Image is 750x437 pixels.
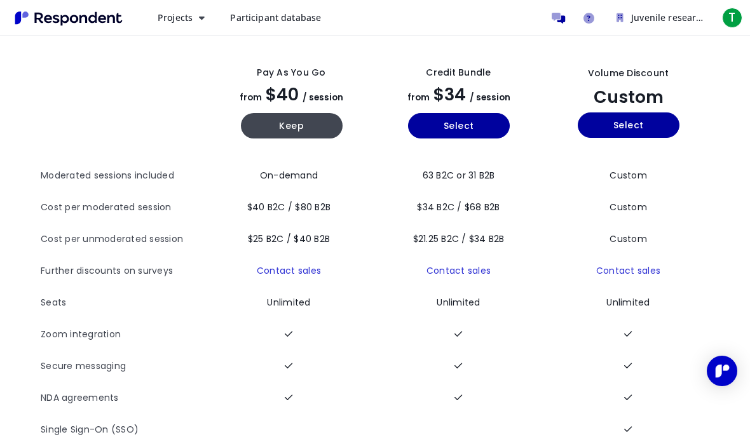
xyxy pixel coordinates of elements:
span: 63 B2C or 31 B2B [423,169,495,182]
div: Open Intercom Messenger [707,356,737,386]
span: $34 [433,83,466,106]
th: NDA agreements [41,382,208,414]
span: / session [470,91,510,104]
a: Participant database [220,6,331,29]
span: Custom [610,201,647,213]
th: Cost per moderated session [41,192,208,224]
span: $21.25 B2C / $34 B2B [413,232,505,245]
th: Moderated sessions included [41,160,208,192]
th: Seats [41,287,208,319]
img: Respondent [10,8,127,29]
span: $34 B2C / $68 B2B [417,201,500,213]
span: from [240,91,262,104]
th: Secure messaging [41,351,208,382]
div: Volume Discount [588,67,669,80]
a: Contact sales [426,264,491,277]
a: Contact sales [257,264,321,277]
th: Further discounts on surveys [41,255,208,287]
span: from [407,91,430,104]
button: Keep current yearly payg plan [241,113,343,138]
span: Projects [158,11,193,24]
span: Custom [594,85,664,109]
div: Pay as you go [257,66,325,79]
span: Custom [610,232,647,245]
span: Custom [610,169,647,182]
button: T [719,6,745,29]
span: Unlimited [437,296,480,309]
span: / session [303,91,343,104]
span: Unlimited [606,296,650,309]
div: Credit Bundle [426,66,491,79]
span: $40 [266,83,299,106]
button: Select yearly basic plan [408,113,510,138]
th: Cost per unmoderated session [41,224,208,255]
span: Unlimited [267,296,310,309]
span: Participant database [230,11,321,24]
span: $40 B2C / $80 B2B [247,201,331,213]
th: Zoom integration [41,319,208,351]
span: $25 B2C / $40 B2B [248,232,330,245]
button: Projects [147,6,215,29]
a: Help and support [576,5,601,30]
a: Contact sales [596,264,660,277]
span: On-demand [260,169,318,182]
button: Select yearly custom_static plan [578,112,679,138]
a: Message participants [545,5,571,30]
span: T [722,8,742,28]
button: Juvenile research 2025 Team [606,6,714,29]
